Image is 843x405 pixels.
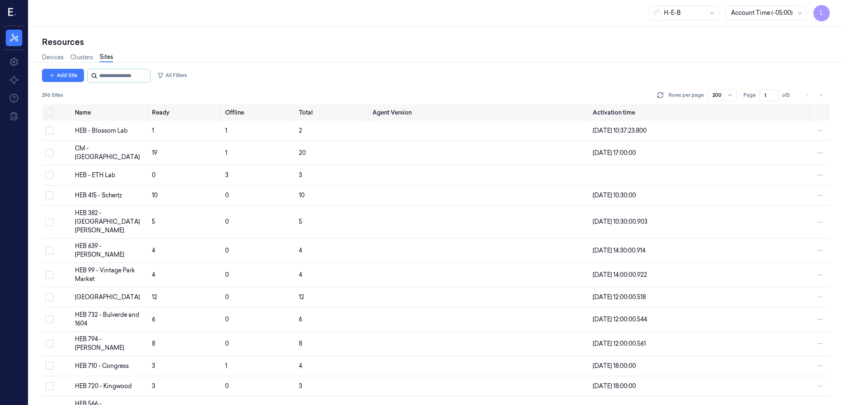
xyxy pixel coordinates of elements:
[45,362,54,370] button: Select row
[100,53,113,62] a: Sites
[299,340,302,347] span: 8
[45,171,54,179] button: Select row
[593,271,647,279] span: [DATE] 14:00:00.922
[152,171,156,179] span: 0
[225,127,227,134] span: 1
[593,127,647,134] span: [DATE] 10:37:23.800
[593,362,636,370] span: [DATE] 18:00:00
[152,127,154,134] span: 1
[75,335,145,352] div: HEB 794 - [PERSON_NAME]
[369,104,589,121] th: Agent Version
[42,91,63,99] span: 296 Sites
[45,218,54,226] button: Select row
[296,104,369,121] th: Total
[75,242,145,259] div: HEB 639 - [PERSON_NAME]
[75,209,145,235] div: HEB 382 - [GEOGRAPHIC_DATA][PERSON_NAME]
[152,293,157,301] span: 12
[45,271,54,279] button: Select row
[152,247,155,254] span: 4
[152,149,157,157] span: 19
[75,362,145,370] div: HEB 710 - Congress
[589,104,810,121] th: Activation time
[299,171,302,179] span: 3
[299,149,306,157] span: 20
[225,247,229,254] span: 0
[299,192,305,199] span: 10
[152,192,158,199] span: 10
[225,218,229,225] span: 0
[225,340,229,347] span: 0
[75,171,145,180] div: HEB - ETH Lab
[154,69,190,82] button: All Filters
[593,382,636,390] span: [DATE] 18:00:00
[42,69,84,82] button: Add Site
[45,339,54,348] button: Select row
[299,271,302,279] span: 4
[593,340,646,347] span: [DATE] 12:00:00.561
[75,144,145,162] div: CM - [GEOGRAPHIC_DATA]
[593,192,636,199] span: [DATE] 10:30:00
[225,293,229,301] span: 0
[782,91,795,99] span: of 2
[149,104,222,121] th: Ready
[225,149,227,157] span: 1
[75,293,145,302] div: [GEOGRAPHIC_DATA]
[299,127,302,134] span: 2
[45,382,54,390] button: Select row
[45,191,54,199] button: Select row
[299,247,302,254] span: 4
[225,362,227,370] span: 1
[152,316,155,323] span: 6
[225,316,229,323] span: 0
[45,149,54,157] button: Select row
[45,246,54,255] button: Select row
[152,362,155,370] span: 3
[815,89,827,101] button: Go to next page
[593,247,645,254] span: [DATE] 14:30:00.914
[70,53,93,62] a: Clusters
[593,316,647,323] span: [DATE] 12:00:00.544
[45,108,54,117] button: Select all
[45,126,54,135] button: Select row
[225,171,228,179] span: 3
[45,293,54,301] button: Select row
[299,382,302,390] span: 3
[152,382,155,390] span: 3
[299,316,302,323] span: 6
[72,104,149,121] th: Name
[225,382,229,390] span: 0
[743,91,756,99] span: Page
[593,149,636,157] span: [DATE] 17:00:00
[222,104,296,121] th: Offline
[668,91,704,99] p: Rows per page
[45,315,54,323] button: Select row
[299,293,304,301] span: 12
[299,218,302,225] span: 5
[75,311,145,328] div: HEB 732 - Bulverde and 1604
[813,5,830,21] button: L
[152,271,155,279] span: 4
[225,271,229,279] span: 0
[75,126,145,135] div: HEB - Blossom Lab
[42,53,64,62] a: Devices
[152,218,155,225] span: 5
[75,382,145,391] div: HEB 720 - Kingwood
[75,266,145,283] div: HEB 99 - Vintage Park Market
[593,293,646,301] span: [DATE] 12:00:00.518
[299,362,302,370] span: 4
[225,192,229,199] span: 0
[42,36,830,48] div: Resources
[152,340,155,347] span: 8
[593,218,647,225] span: [DATE] 10:30:00.903
[75,191,145,200] div: HEB 415 - Schertz
[802,89,827,101] nav: pagination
